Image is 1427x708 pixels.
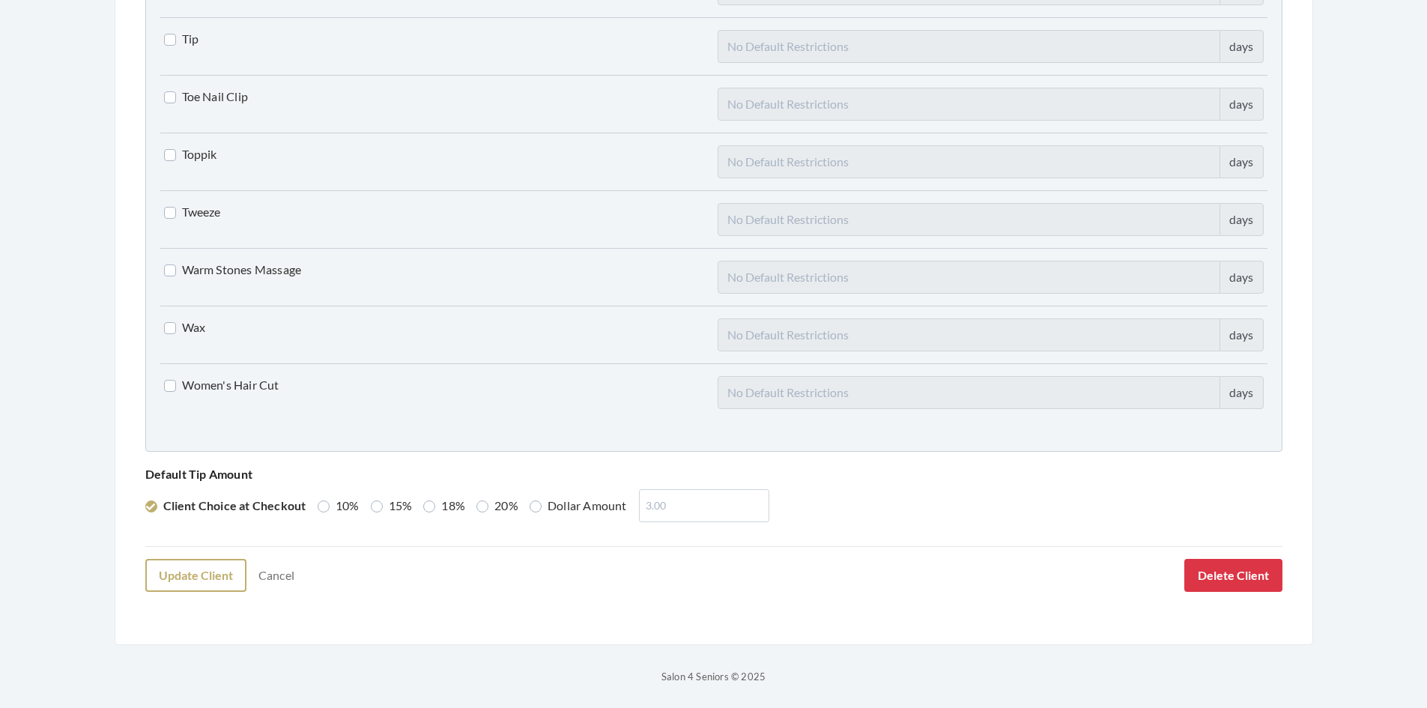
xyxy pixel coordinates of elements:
[164,30,199,48] label: Tip
[371,497,413,515] label: 15%
[249,561,304,590] a: Cancel
[164,88,249,106] label: Toe Nail Clip
[164,318,206,336] label: Wax
[718,88,1220,121] input: No Default Restrictions
[476,497,518,515] label: 20%
[718,203,1220,236] input: No Default Restrictions
[1220,376,1264,409] div: days
[530,497,627,515] label: Dollar Amount
[164,145,217,163] label: Toppik
[718,30,1220,63] input: No Default Restrictions
[423,497,465,515] label: 18%
[639,489,769,522] input: 3.00
[718,145,1220,178] input: No Default Restrictions
[718,261,1220,294] input: No Default Restrictions
[1220,145,1264,178] div: days
[1220,88,1264,121] div: days
[1220,261,1264,294] div: days
[164,203,221,221] label: Tweeze
[718,376,1220,409] input: No Default Restrictions
[1220,30,1264,63] div: days
[145,497,306,515] label: Client Choice at Checkout
[1184,559,1282,592] button: Delete Client
[164,261,302,279] label: Warm Stones Massage
[718,318,1220,351] input: No Default Restrictions
[145,464,1282,485] p: Default Tip Amount
[145,559,246,592] button: Update Client
[1220,203,1264,236] div: days
[1220,318,1264,351] div: days
[318,497,360,515] label: 10%
[115,668,1313,686] p: Salon 4 Seniors © 2025
[164,376,279,394] label: Women's Hair Cut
